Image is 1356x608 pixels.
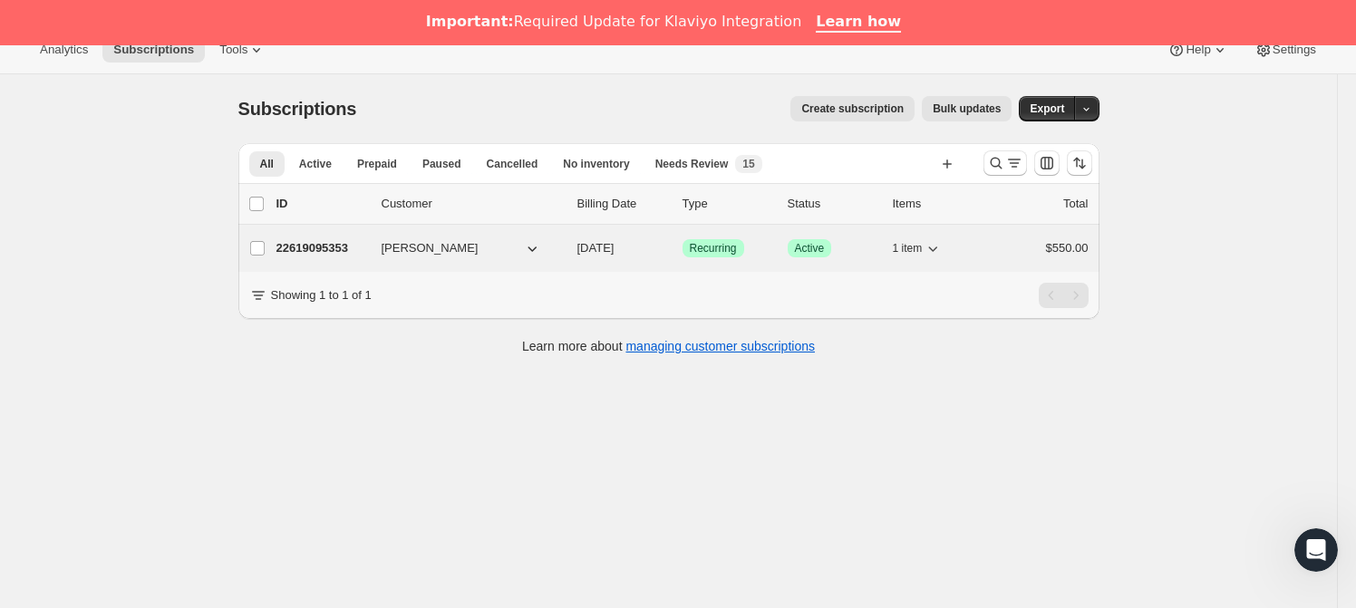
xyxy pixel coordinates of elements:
[271,286,372,304] p: Showing 1 to 1 of 1
[790,96,915,121] button: Create subscription
[522,337,815,355] p: Learn more about
[795,241,825,256] span: Active
[299,157,332,171] span: Active
[371,234,552,263] button: [PERSON_NAME]
[801,101,904,116] span: Create subscription
[577,195,668,213] p: Billing Date
[893,236,943,261] button: 1 item
[29,37,99,63] button: Analytics
[655,157,729,171] span: Needs Review
[1186,43,1210,57] span: Help
[683,195,773,213] div: Type
[933,151,962,177] button: Create new view
[113,43,194,57] span: Subscriptions
[563,157,629,171] span: No inventory
[238,99,357,119] span: Subscriptions
[1046,241,1089,255] span: $550.00
[983,150,1027,176] button: Search and filter results
[426,13,514,30] b: Important:
[933,101,1001,116] span: Bulk updates
[422,157,461,171] span: Paused
[276,239,367,257] p: 22619095353
[208,37,276,63] button: Tools
[816,13,901,33] a: Learn how
[1063,195,1088,213] p: Total
[382,195,563,213] p: Customer
[1067,150,1092,176] button: Sort the results
[577,241,615,255] span: [DATE]
[1157,37,1239,63] button: Help
[1273,43,1316,57] span: Settings
[1030,101,1064,116] span: Export
[922,96,1012,121] button: Bulk updates
[1244,37,1327,63] button: Settings
[690,241,737,256] span: Recurring
[219,43,247,57] span: Tools
[426,13,801,31] div: Required Update for Klaviyo Integration
[382,239,479,257] span: [PERSON_NAME]
[276,195,1089,213] div: IDCustomerBilling DateTypeStatusItemsTotal
[357,157,397,171] span: Prepaid
[893,195,983,213] div: Items
[260,157,274,171] span: All
[893,241,923,256] span: 1 item
[1019,96,1075,121] button: Export
[788,195,878,213] p: Status
[1034,150,1060,176] button: Customize table column order and visibility
[276,236,1089,261] div: 22619095353[PERSON_NAME][DATE]SuccessRecurringSuccessActive1 item$550.00
[40,43,88,57] span: Analytics
[625,339,815,353] a: managing customer subscriptions
[487,157,538,171] span: Cancelled
[1294,528,1338,572] iframe: Intercom live chat
[1039,283,1089,308] nav: Pagination
[276,195,367,213] p: ID
[742,157,754,171] span: 15
[102,37,205,63] button: Subscriptions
